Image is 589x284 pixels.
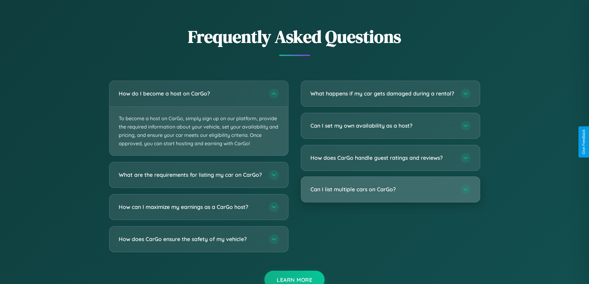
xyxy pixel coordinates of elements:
div: Give Feedback [582,129,586,155]
h2: Frequently Asked Questions [109,25,480,49]
h3: How does CarGo ensure the safety of my vehicle? [119,235,263,243]
h3: How can I maximize my earnings as a CarGo host? [119,203,263,211]
h3: Can I list multiple cars on CarGo? [310,185,455,193]
h3: Can I set my own availability as a host? [310,122,455,129]
p: To become a host on CarGo, simply sign up on our platform, provide the required information about... [109,107,288,156]
h3: How does CarGo handle guest ratings and reviews? [310,154,455,162]
h3: How do I become a host on CarGo? [119,90,263,97]
h3: What are the requirements for listing my car on CarGo? [119,171,263,179]
h3: What happens if my car gets damaged during a rental? [310,90,455,97]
